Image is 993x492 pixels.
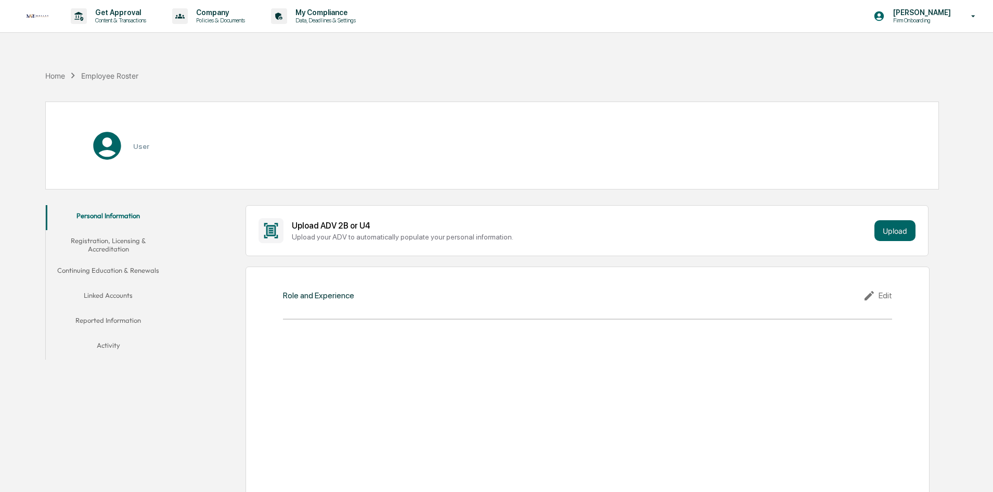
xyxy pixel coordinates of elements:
[46,285,171,310] button: Linked Accounts
[287,8,361,17] p: My Compliance
[87,8,151,17] p: Get Approval
[46,310,171,335] button: Reported Information
[46,230,171,260] button: Registration, Licensing & Accreditation
[863,289,892,302] div: Edit
[45,71,65,80] div: Home
[874,220,915,241] button: Upload
[885,17,956,24] p: Firm Onboarding
[81,71,138,80] div: Employee Roster
[188,8,250,17] p: Company
[46,205,171,360] div: secondary tabs example
[87,17,151,24] p: Content & Transactions
[46,260,171,285] button: Continuing Education & Renewals
[283,291,354,300] div: Role and Experience
[292,221,870,231] div: Upload ADV 2B or U4
[133,142,149,150] h3: User
[885,8,956,17] p: [PERSON_NAME]
[292,233,870,241] div: Upload your ADV to automatically populate your personal information.
[46,335,171,360] button: Activity
[287,17,361,24] p: Data, Deadlines & Settings
[25,13,50,20] img: logo
[46,205,171,230] button: Personal Information
[188,17,250,24] p: Policies & Documents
